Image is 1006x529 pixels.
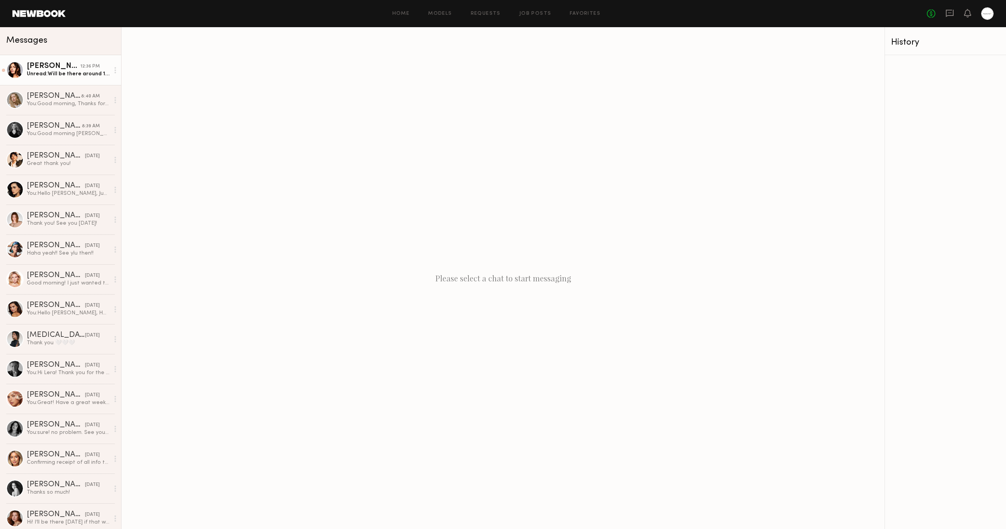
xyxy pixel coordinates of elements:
[27,421,85,429] div: [PERSON_NAME]
[85,153,100,160] div: [DATE]
[27,331,85,339] div: [MEDICAL_DATA][PERSON_NAME]
[27,369,109,376] div: You: Hi Lera! Thank you for the response. Unfortunately, we’re only working [DATE] through [DATE]...
[27,451,85,459] div: [PERSON_NAME]
[6,36,47,45] span: Messages
[85,451,100,459] div: [DATE]
[85,272,100,279] div: [DATE]
[27,489,109,496] div: Thanks so much!
[27,519,109,526] div: Hi! I’ll be there [DATE] if that works still. Thank you!
[27,220,109,227] div: Thank you! See you [DATE]!
[82,123,100,130] div: 8:39 AM
[85,242,100,250] div: [DATE]
[27,100,109,108] div: You: Good morning, Thanks for letting me know. Ok confirming [DATE] between 4-4:30pm. See you [DA...
[27,152,85,160] div: [PERSON_NAME]
[27,511,85,519] div: [PERSON_NAME]
[27,429,109,436] div: You: sure! no problem. See you later :)
[519,11,552,16] a: Job Posts
[81,93,100,100] div: 8:40 AM
[85,362,100,369] div: [DATE]
[27,62,80,70] div: [PERSON_NAME]
[85,481,100,489] div: [DATE]
[27,92,81,100] div: [PERSON_NAME]
[27,250,109,257] div: Haha yeah!! See ylu then!!
[27,212,85,220] div: [PERSON_NAME]
[27,70,109,78] div: Unread: Will be there around 1:15, see you soon!
[27,190,109,197] div: You: Hello [PERSON_NAME], Just checking in to see if you’re on your way to the casting or if you ...
[85,511,100,519] div: [DATE]
[27,361,85,369] div: [PERSON_NAME]
[27,339,109,347] div: Thank you 🤍🤍🤍
[570,11,600,16] a: Favorites
[85,182,100,190] div: [DATE]
[85,421,100,429] div: [DATE]
[27,272,85,279] div: [PERSON_NAME]
[121,27,885,529] div: Please select a chat to start messaging
[27,309,109,317] div: You: Hello [PERSON_NAME], Hope everything is ok with you! Do you want to reschedule your casting?
[27,279,109,287] div: Good morning! I just wanted to give you a heads up that I got stuck on the freeway for about 25 m...
[392,11,410,16] a: Home
[27,160,109,167] div: Great thank you!
[27,399,109,406] div: You: Great! Have a great weekend and see you next week :)
[27,182,85,190] div: [PERSON_NAME]
[80,63,100,70] div: 12:36 PM
[428,11,452,16] a: Models
[27,391,85,399] div: [PERSON_NAME]
[27,302,85,309] div: [PERSON_NAME]
[27,242,85,250] div: [PERSON_NAME]
[85,332,100,339] div: [DATE]
[85,212,100,220] div: [DATE]
[85,302,100,309] div: [DATE]
[27,481,85,489] div: [PERSON_NAME]
[85,392,100,399] div: [DATE]
[471,11,501,16] a: Requests
[27,130,109,137] div: You: Good morning [PERSON_NAME], Thanks for letting me know! We have some some spots [DATE] ([DAT...
[891,38,1000,47] div: History
[27,459,109,466] div: Confirming receipt of all info thank you and look forward to meeting you next week!
[27,122,82,130] div: [PERSON_NAME]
